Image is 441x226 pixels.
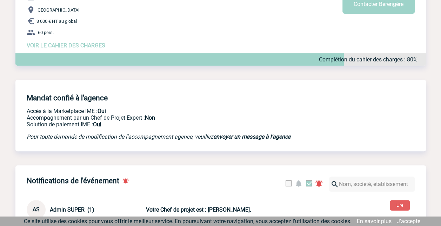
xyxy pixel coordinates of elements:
span: 60 pers. [38,30,54,35]
b: Oui [93,121,101,128]
a: Lire [384,201,415,208]
div: Conversation privée : Client - Agence [27,200,145,219]
span: Ce site utilise des cookies pour vous offrir le meilleur service. En poursuivant votre navigation... [24,218,352,225]
a: J'accepte [397,218,420,225]
a: envoyer un message à l'agence [213,133,290,140]
p: Conformité aux process achat client, Prise en charge de la facturation, Mutualisation de plusieur... [27,121,318,128]
span: [GEOGRAPHIC_DATA] [36,7,79,13]
button: Lire [390,200,410,211]
b: Non [145,114,155,121]
a: En savoir plus [357,218,392,225]
span: 3 000 € HT au global [36,19,77,24]
b: Oui [98,108,106,114]
em: Pour toute demande de modification de l'accompagnement agence, veuillez [27,133,290,140]
a: AS Admin SUPER (1) Votre Chef de projet est : [PERSON_NAME]. [27,206,311,213]
a: VOIR LE CAHIER DES CHARGES [27,42,105,49]
h4: Mandat confié à l'agence [27,94,108,102]
b: Votre Chef de projet est : [PERSON_NAME]. [146,206,251,213]
p: Prestation payante [27,114,318,121]
p: Accès à la Marketplace IME : [27,108,318,114]
h4: Notifications de l'événement [27,177,119,185]
span: Admin SUPER (1) [50,206,94,213]
span: AS [33,206,40,213]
